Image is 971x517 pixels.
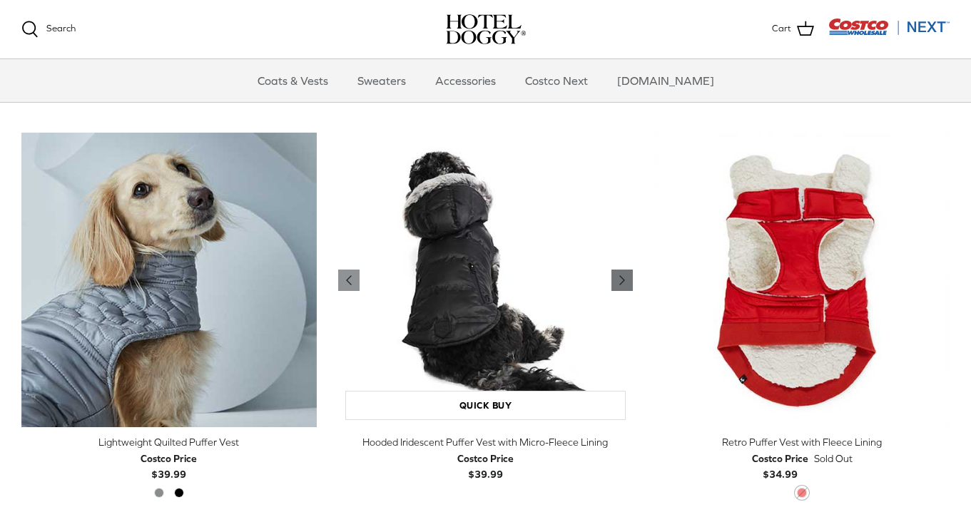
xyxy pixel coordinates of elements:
[457,451,514,480] b: $39.99
[141,451,197,480] b: $39.99
[457,451,514,466] div: Costco Price
[654,133,950,428] a: Retro Puffer Vest with Fleece Lining
[828,18,950,36] img: Costco Next
[772,20,814,39] a: Cart
[654,434,950,450] div: Retro Puffer Vest with Fleece Lining
[345,59,419,102] a: Sweaters
[21,21,76,38] a: Search
[446,14,526,44] a: hoteldoggy.com hoteldoggycom
[338,434,634,482] a: Hooded Iridescent Puffer Vest with Micro-Fleece Lining Costco Price$39.99
[338,270,360,291] a: Previous
[245,59,341,102] a: Coats & Vests
[21,434,317,450] div: Lightweight Quilted Puffer Vest
[752,451,808,480] b: $34.99
[604,59,727,102] a: [DOMAIN_NAME]
[772,21,791,36] span: Cart
[611,270,633,291] a: Previous
[141,451,197,466] div: Costco Price
[46,23,76,34] span: Search
[338,434,634,450] div: Hooded Iridescent Puffer Vest with Micro-Fleece Lining
[21,434,317,482] a: Lightweight Quilted Puffer Vest Costco Price$39.99
[814,451,853,466] span: Sold Out
[345,391,626,420] a: Quick buy
[446,14,526,44] img: hoteldoggycom
[21,133,317,428] a: Lightweight Quilted Puffer Vest
[654,434,950,482] a: Retro Puffer Vest with Fleece Lining Costco Price$34.99 Sold Out
[422,59,509,102] a: Accessories
[512,59,601,102] a: Costco Next
[828,27,950,38] a: Visit Costco Next
[338,133,634,428] a: Hooded Iridescent Puffer Vest with Micro-Fleece Lining
[752,451,808,466] div: Costco Price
